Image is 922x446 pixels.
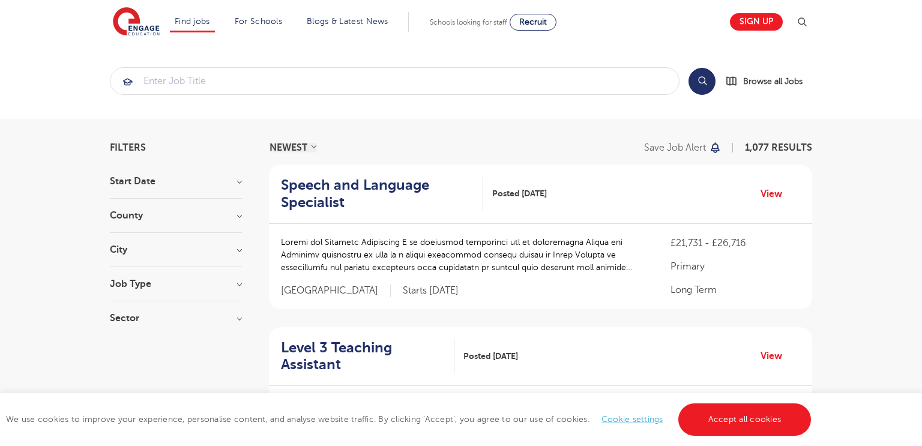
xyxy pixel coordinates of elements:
[110,176,242,186] h3: Start Date
[644,143,706,152] p: Save job alert
[281,176,474,211] h2: Speech and Language Specialist
[670,283,800,297] p: Long Term
[281,285,391,297] span: [GEOGRAPHIC_DATA]
[519,17,547,26] span: Recruit
[110,143,146,152] span: Filters
[110,68,679,94] input: Submit
[110,313,242,323] h3: Sector
[492,187,547,200] span: Posted [DATE]
[670,236,800,250] p: £21,731 - £26,716
[113,7,160,37] img: Engage Education
[463,350,518,363] span: Posted [DATE]
[678,403,812,436] a: Accept all cookies
[725,74,812,88] a: Browse all Jobs
[110,245,242,255] h3: City
[510,14,556,31] a: Recruit
[403,285,459,297] p: Starts [DATE]
[281,236,646,274] p: Loremi dol Sitametc Adipiscing E se doeiusmod temporinci utl et doloremagna Aliqua eni Adminimv q...
[235,17,282,26] a: For Schools
[110,279,242,289] h3: Job Type
[644,143,722,152] button: Save job alert
[281,176,483,211] a: Speech and Language Specialist
[307,17,388,26] a: Blogs & Latest News
[6,415,814,424] span: We use cookies to improve your experience, personalise content, and analyse website traffic. By c...
[430,18,507,26] span: Schools looking for staff
[688,68,716,95] button: Search
[601,415,663,424] a: Cookie settings
[281,339,445,374] h2: Level 3 Teaching Assistant
[281,339,454,374] a: Level 3 Teaching Assistant
[175,17,210,26] a: Find jobs
[110,211,242,220] h3: County
[745,142,812,153] span: 1,077 RESULTS
[761,348,791,364] a: View
[670,259,800,274] p: Primary
[110,67,679,95] div: Submit
[730,13,783,31] a: Sign up
[743,74,803,88] span: Browse all Jobs
[761,186,791,202] a: View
